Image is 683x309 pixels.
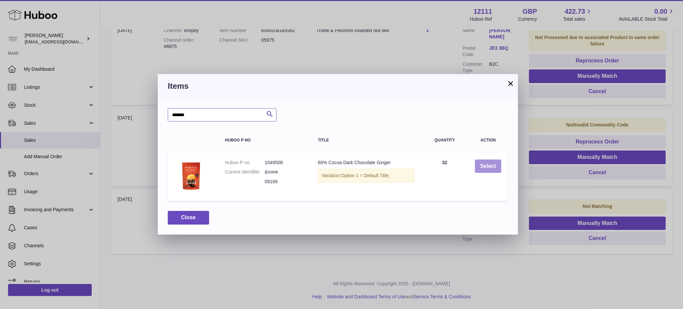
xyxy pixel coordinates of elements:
dd: 06169 [265,179,304,185]
span: Option 1 = Default Title; [341,173,390,178]
button: Close [168,211,209,225]
img: 60% Cocoa Dark Chocolate Ginger [174,160,208,193]
th: Action [468,131,508,149]
dd: &none [265,169,304,175]
div: 60% Cocoa Dark Chocolate Ginger [318,160,415,166]
button: Select [475,160,501,173]
td: 32 [421,153,468,201]
dt: Current Identifier [225,169,264,175]
th: Quantity [421,131,468,149]
span: Close [181,215,196,220]
div: Variation: [318,169,415,183]
h3: Items [168,81,508,91]
dd: 1049508 [265,160,304,166]
th: Huboo P no [218,131,311,149]
dt: Huboo P no [225,160,264,166]
th: Title [311,131,421,149]
button: × [507,79,515,87]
